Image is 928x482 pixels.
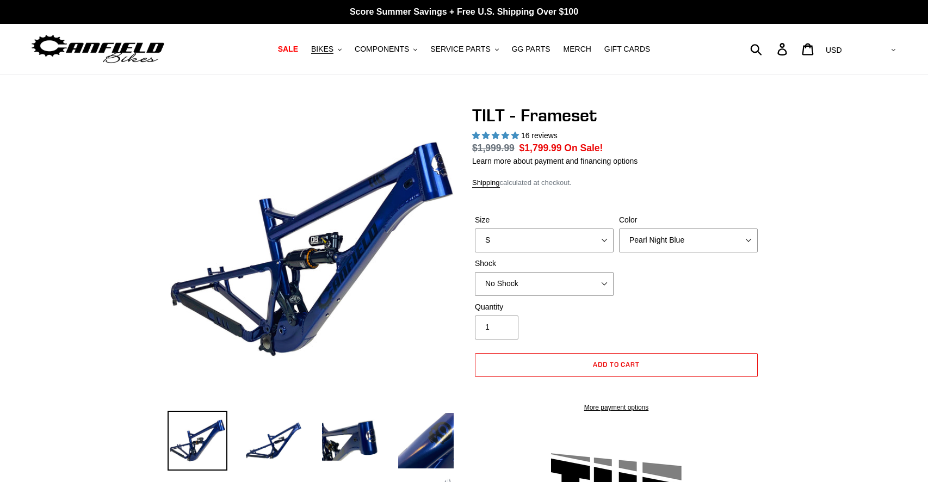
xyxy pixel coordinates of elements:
input: Search [756,37,784,61]
label: Quantity [475,301,614,313]
button: Add to cart [475,353,758,377]
img: Load image into Gallery viewer, TILT - Frameset [396,411,456,471]
span: SERVICE PARTS [430,45,490,54]
img: Load image into Gallery viewer, TILT - Frameset [168,411,227,471]
span: GIFT CARDS [604,45,651,54]
button: COMPONENTS [349,42,423,57]
span: $1,799.99 [519,143,562,153]
label: Color [619,214,758,226]
a: GG PARTS [506,42,556,57]
button: BIKES [306,42,347,57]
img: Load image into Gallery viewer, TILT - Frameset [320,411,380,471]
div: calculated at checkout. [472,177,760,188]
a: GIFT CARDS [599,42,656,57]
span: On Sale! [564,141,603,155]
a: SALE [273,42,304,57]
span: MERCH [564,45,591,54]
a: Learn more about payment and financing options [472,157,638,165]
span: SALE [278,45,298,54]
span: 16 reviews [521,131,558,140]
a: MERCH [558,42,597,57]
button: SERVICE PARTS [425,42,504,57]
label: Size [475,214,614,226]
img: Load image into Gallery viewer, TILT - Frameset [244,411,304,471]
h1: TILT - Frameset [472,105,760,126]
span: Add to cart [593,360,640,368]
img: Canfield Bikes [30,32,166,66]
span: BIKES [311,45,333,54]
a: Shipping [472,178,500,188]
span: 5.00 stars [472,131,521,140]
s: $1,999.99 [472,143,515,153]
label: Shock [475,258,614,269]
span: COMPONENTS [355,45,409,54]
span: GG PARTS [512,45,550,54]
a: More payment options [475,403,758,412]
